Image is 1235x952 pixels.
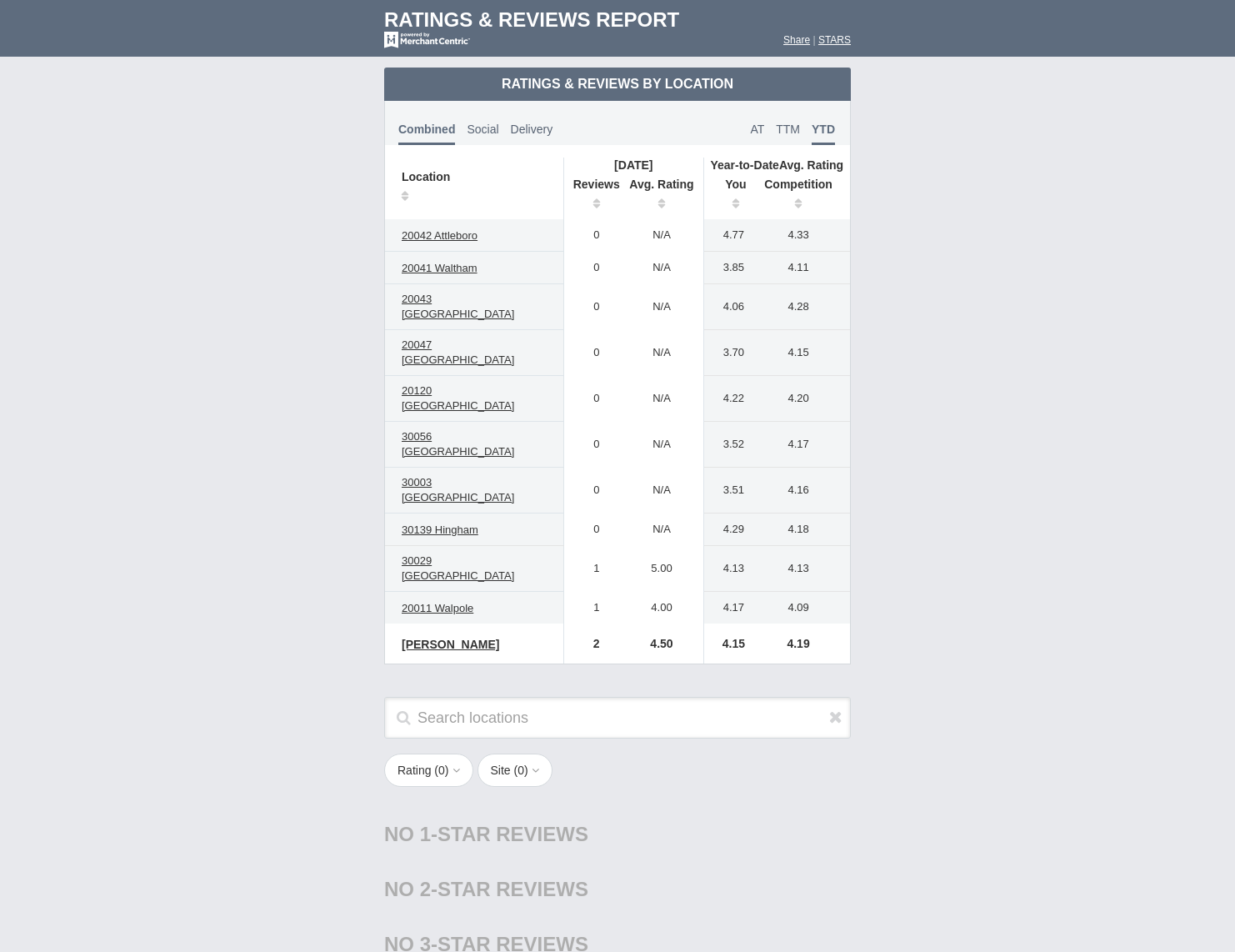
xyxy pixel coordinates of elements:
td: 4.16 [755,468,850,514]
span: 20041 Waltham [402,262,477,274]
th: Competition : activate to sort column ascending [755,173,850,219]
td: Ratings & Reviews by Location [384,68,851,101]
td: 5.00 [620,546,703,592]
span: [PERSON_NAME] [402,638,499,651]
a: 30029 [GEOGRAPHIC_DATA] [393,551,555,586]
td: N/A [620,219,703,252]
div: No 2-Star Reviews [384,862,851,917]
a: 30003 [GEOGRAPHIC_DATA] [393,473,555,508]
span: Delivery [511,123,553,136]
td: 1 [564,546,621,592]
span: 20120 [GEOGRAPHIC_DATA] [402,384,514,412]
td: 0 [564,514,621,546]
span: 30139 Hingham [402,524,478,536]
span: TTM [776,123,800,136]
a: Share [783,34,810,46]
span: | [812,34,815,46]
span: Social [467,123,498,136]
a: STARS [818,34,851,46]
td: 4.29 [703,514,755,546]
td: 0 [564,219,621,252]
td: 4.22 [703,376,755,422]
td: 0 [564,468,621,514]
td: 2 [564,624,621,664]
td: 3.70 [703,330,755,376]
td: 3.51 [703,468,755,514]
td: 1 [564,592,621,624]
td: 4.00 [620,592,703,624]
td: 4.17 [755,422,850,468]
td: 4.77 [703,219,755,252]
span: 30056 [GEOGRAPHIC_DATA] [402,430,514,458]
a: 20043 [GEOGRAPHIC_DATA] [393,289,555,324]
td: N/A [620,252,703,284]
td: 0 [564,376,621,422]
a: 20120 [GEOGRAPHIC_DATA] [393,381,555,416]
span: YTD [812,123,835,145]
td: 3.52 [703,422,755,468]
th: [DATE] [564,158,703,173]
td: 4.13 [703,546,755,592]
td: N/A [620,376,703,422]
th: You: activate to sort column ascending [703,173,755,219]
span: 0 [517,764,524,777]
td: 4.18 [755,514,850,546]
td: 0 [564,284,621,330]
th: Reviews: activate to sort column ascending [564,173,621,219]
span: AT [750,123,764,136]
th: Avg. Rating [703,158,850,173]
td: 0 [564,252,621,284]
td: 4.15 [755,330,850,376]
span: 20011 Walpole [402,602,473,614]
td: 4.09 [755,592,850,624]
span: 20043 [GEOGRAPHIC_DATA] [402,293,514,320]
span: Combined [398,123,455,145]
td: 3.85 [703,252,755,284]
a: 20011 Walpole [393,599,482,619]
button: Site (0) [477,754,552,787]
a: 30056 [GEOGRAPHIC_DATA] [393,427,555,462]
a: 20047 [GEOGRAPHIC_DATA] [393,335,555,370]
a: [PERSON_NAME] [393,634,507,654]
td: 4.50 [620,624,703,664]
button: Rating (0) [384,754,473,787]
td: 4.28 [755,284,850,330]
div: No 1-Star Reviews [384,807,851,862]
th: Avg. Rating: activate to sort column ascending [620,173,703,219]
td: N/A [620,468,703,514]
td: 4.19 [755,624,850,664]
td: N/A [620,514,703,546]
td: 0 [564,422,621,468]
td: 4.20 [755,376,850,422]
span: Year-to-Date [710,158,778,172]
span: 30003 [GEOGRAPHIC_DATA] [402,476,514,504]
td: N/A [620,330,703,376]
td: 0 [564,330,621,376]
td: N/A [620,284,703,330]
td: 4.11 [755,252,850,284]
td: 4.33 [755,219,850,252]
a: 20041 Waltham [393,258,486,278]
span: 20047 [GEOGRAPHIC_DATA] [402,338,514,366]
img: mc-powered-by-logo-white-103.png [384,32,470,48]
td: 4.06 [703,284,755,330]
a: 30139 Hingham [393,520,487,540]
span: 20042 Attleboro [402,229,477,242]
td: N/A [620,422,703,468]
a: 20042 Attleboro [393,226,486,246]
td: 4.15 [703,624,755,664]
span: 0 [438,764,445,777]
td: 4.17 [703,592,755,624]
td: 4.13 [755,546,850,592]
th: Location: activate to sort column ascending [385,158,564,219]
span: 30029 [GEOGRAPHIC_DATA] [402,554,514,582]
